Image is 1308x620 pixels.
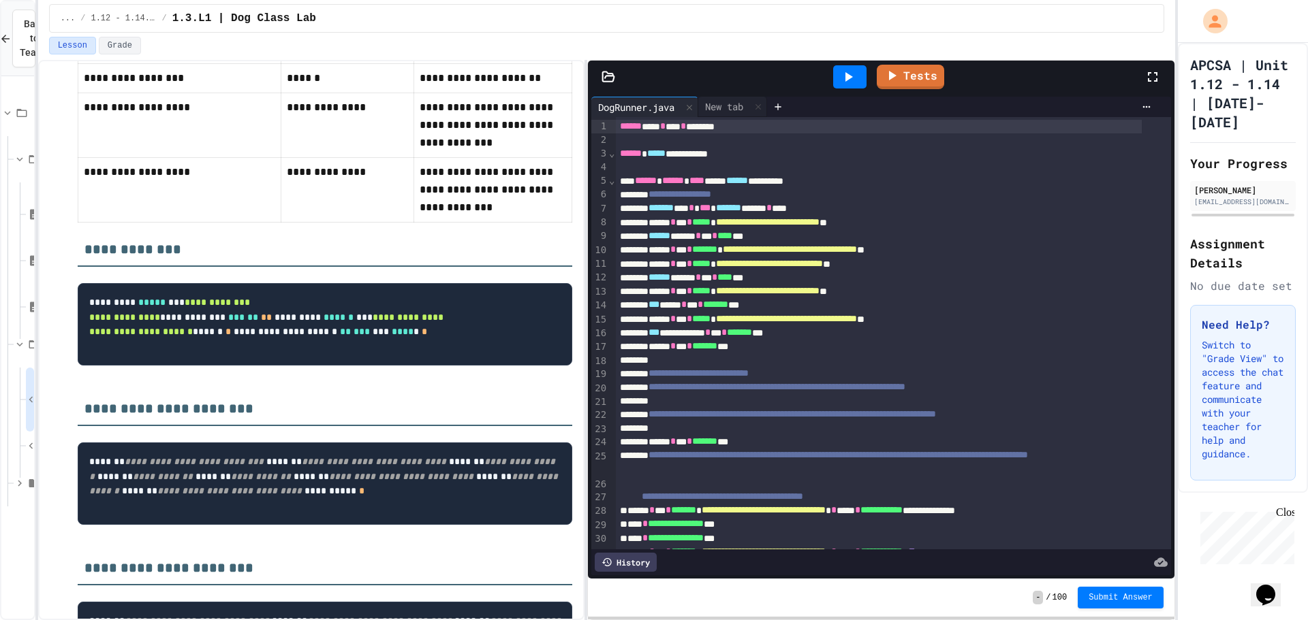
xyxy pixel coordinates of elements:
div: 16 [591,327,608,340]
div: 23 [591,423,608,436]
div: 17 [591,340,608,354]
div: 6 [591,188,608,201]
a: Tests [877,65,944,89]
span: - [1033,591,1043,604]
h2: Your Progress [1190,154,1296,173]
h2: Assignment Details [1190,234,1296,272]
div: History [595,553,657,572]
div: DogRunner.java [591,100,681,114]
div: 21 [591,395,608,409]
div: 4 [591,161,608,174]
div: 13 [591,285,608,299]
h3: Need Help? [1202,316,1284,333]
div: New tab [698,99,750,114]
button: Submit Answer [1078,587,1164,608]
div: 2 [591,133,608,147]
div: New tab [698,97,767,117]
div: [EMAIL_ADDRESS][DOMAIN_NAME] [1194,197,1292,207]
button: Back to Teams [12,10,35,67]
span: 1.12 - 1.14. | Graded Labs [91,13,156,24]
div: 8 [591,216,608,229]
span: 1.3.L1 | Dog Class Lab [172,10,316,27]
div: No due date set [1190,278,1296,294]
div: 30 [591,532,608,546]
div: My Account [1189,5,1231,37]
span: / [1046,592,1050,603]
iframe: chat widget [1251,566,1294,606]
div: 9 [591,229,608,243]
span: Fold line [608,148,615,159]
div: 10 [591,244,608,257]
div: 1 [591,120,608,133]
span: / [80,13,85,24]
div: 11 [591,257,608,271]
div: Chat with us now!Close [5,5,94,86]
div: 15 [591,313,608,327]
div: 19 [591,368,608,381]
span: 100 [1053,592,1068,603]
div: 14 [591,299,608,312]
div: 12 [591,271,608,284]
span: Fold line [608,175,615,186]
div: 28 [591,504,608,518]
div: 29 [591,519,608,532]
div: 7 [591,202,608,216]
div: 5 [591,174,608,188]
div: 25 [591,450,608,478]
div: 3 [591,147,608,161]
div: 20 [591,382,608,395]
div: 24 [591,436,608,449]
span: / [161,13,166,24]
span: ... [61,13,76,24]
div: 27 [591,491,608,504]
span: Submit Answer [1089,592,1153,603]
button: Grade [99,37,141,54]
iframe: chat widget [1195,506,1294,564]
div: 26 [591,478,608,491]
div: 22 [591,408,608,422]
div: 18 [591,355,608,368]
div: 31 [591,546,608,560]
h1: APCSA | Unit 1.12 - 1.14 | [DATE]-[DATE] [1190,55,1296,131]
div: DogRunner.java [591,97,698,117]
div: [PERSON_NAME] [1194,184,1292,196]
p: Switch to "Grade View" to access the chat feature and communicate with your teacher for help and ... [1202,338,1284,461]
button: Lesson [49,37,96,54]
span: Back to Teams [20,17,49,60]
